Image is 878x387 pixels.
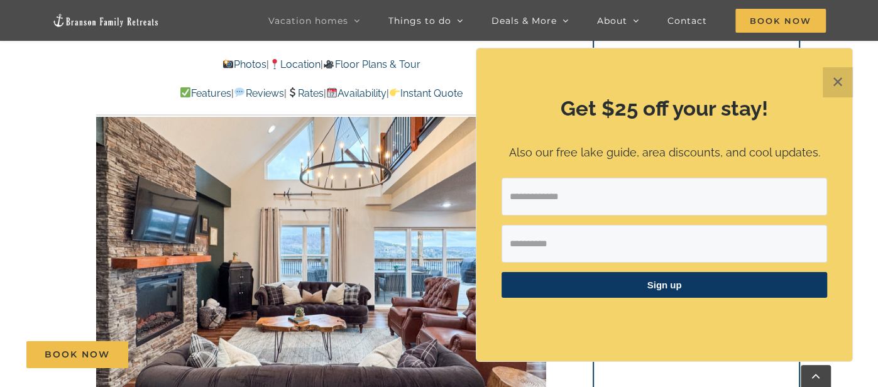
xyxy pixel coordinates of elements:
img: 📆 [327,87,337,97]
p: Also our free lake guide, area discounts, and cool updates. [502,144,827,162]
a: Rates [287,87,324,99]
img: 👉 [390,87,400,97]
span: Book Now [45,349,110,360]
img: 📸 [223,59,233,69]
img: 🎥 [324,59,334,69]
a: Floor Plans & Tour [323,58,420,70]
p: | | [96,57,546,73]
span: About [597,16,627,25]
img: ✅ [180,87,190,97]
input: Email Address [502,178,827,215]
img: Branson Family Retreats Logo [52,13,158,27]
a: Book Now [26,341,128,368]
a: Availability [326,87,387,99]
button: Close [823,67,853,97]
a: Instant Quote [389,87,463,99]
p: ​ [502,313,827,327]
span: Vacation homes [268,16,348,25]
p: | | | | [96,85,546,102]
span: Contact [667,16,707,25]
span: Book Now [735,9,826,33]
a: Location [269,58,321,70]
img: 💬 [234,87,244,97]
span: Deals & More [491,16,557,25]
img: 📍 [270,59,280,69]
button: Sign up [502,272,827,298]
img: 💲 [287,87,297,97]
a: Photos [222,58,266,70]
input: First Name [502,225,827,263]
span: Things to do [388,16,451,25]
h2: Get $25 off your stay! [502,94,827,123]
a: Reviews [234,87,283,99]
a: Features [180,87,231,99]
